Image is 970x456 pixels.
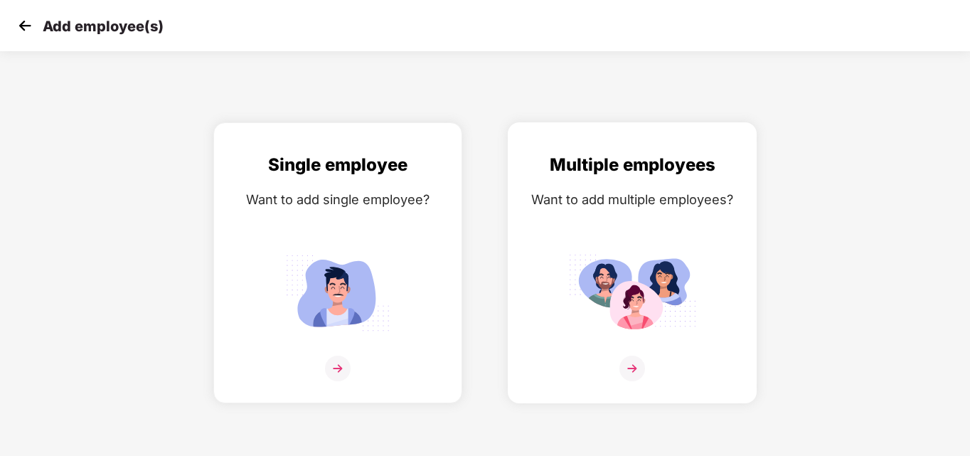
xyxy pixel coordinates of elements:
div: Multiple employees [523,152,742,179]
img: svg+xml;base64,PHN2ZyB4bWxucz0iaHR0cDovL3d3dy53My5vcmcvMjAwMC9zdmciIHdpZHRoPSIzNiIgaGVpZ2h0PSIzNi... [619,356,645,381]
div: Want to add single employee? [228,189,447,210]
p: Add employee(s) [43,18,164,35]
img: svg+xml;base64,PHN2ZyB4bWxucz0iaHR0cDovL3d3dy53My5vcmcvMjAwMC9zdmciIGlkPSJNdWx0aXBsZV9lbXBsb3llZS... [568,248,696,337]
img: svg+xml;base64,PHN2ZyB4bWxucz0iaHR0cDovL3d3dy53My5vcmcvMjAwMC9zdmciIHdpZHRoPSIzNiIgaGVpZ2h0PSIzNi... [325,356,351,381]
div: Want to add multiple employees? [523,189,742,210]
img: svg+xml;base64,PHN2ZyB4bWxucz0iaHR0cDovL3d3dy53My5vcmcvMjAwMC9zdmciIGlkPSJTaW5nbGVfZW1wbG95ZWUiIH... [274,248,402,337]
div: Single employee [228,152,447,179]
img: svg+xml;base64,PHN2ZyB4bWxucz0iaHR0cDovL3d3dy53My5vcmcvMjAwMC9zdmciIHdpZHRoPSIzMCIgaGVpZ2h0PSIzMC... [14,15,36,36]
